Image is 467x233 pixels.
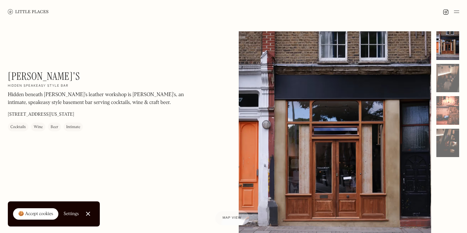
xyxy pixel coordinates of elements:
[13,208,58,220] a: 🍪 Accept cookies
[10,124,26,130] div: Cocktails
[34,124,43,130] div: Wine
[8,111,74,118] p: [STREET_ADDRESS][US_STATE]
[215,211,249,225] a: Map view
[8,91,184,107] p: Hidden beneath [PERSON_NAME]'s leather workshop is [PERSON_NAME]'s, an intimate, speakeasy style ...
[8,70,80,82] h1: [PERSON_NAME]'s
[82,207,95,220] a: Close Cookie Popup
[66,124,80,130] div: Intimate
[18,211,53,217] div: 🍪 Accept cookies
[223,216,242,220] span: Map view
[64,211,79,216] div: Settings
[8,84,68,88] h2: Hidden speakeasy style bar
[64,207,79,221] a: Settings
[51,124,58,130] div: Beer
